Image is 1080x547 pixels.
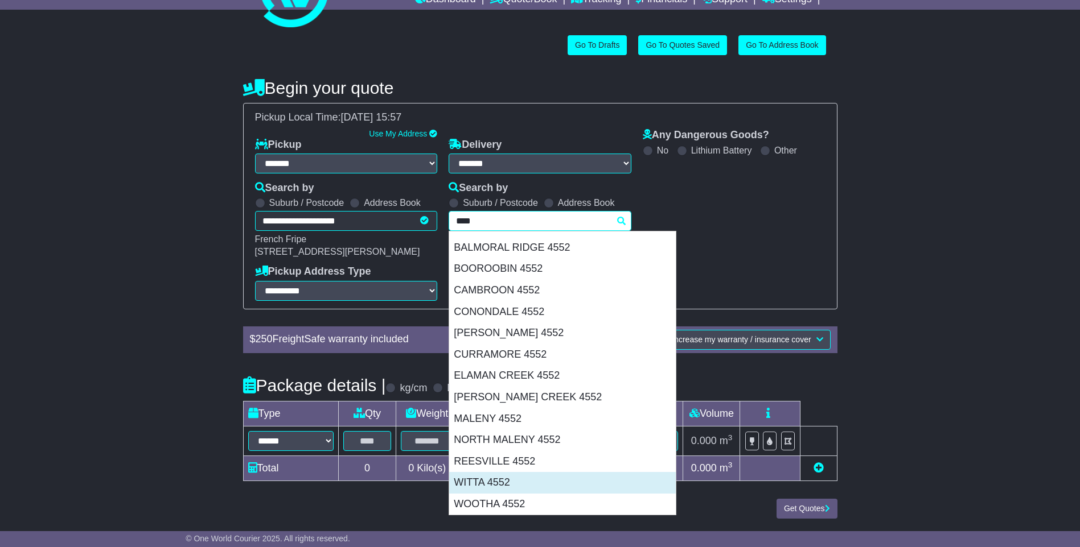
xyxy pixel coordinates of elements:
[256,333,273,345] span: 250
[449,408,676,430] div: MALENY 4552
[186,534,350,543] span: © One World Courier 2025. All rights reserved.
[738,35,826,55] a: Go To Address Book
[396,455,458,480] td: Kilo(s)
[244,333,573,346] div: $ FreightSafe warranty included
[728,461,733,469] sup: 3
[255,139,302,151] label: Pickup
[369,129,427,138] a: Use My Address
[672,335,811,344] span: Increase my warranty / insurance cover
[243,376,386,395] h4: Package details |
[255,234,307,244] span: French Fripe
[255,247,420,256] span: [STREET_ADDRESS][PERSON_NAME]
[269,197,344,208] label: Suburb / Postcode
[449,429,676,451] div: NORTH MALENY 4552
[449,237,676,259] div: BALMORAL RIDGE 4552
[774,145,797,156] label: Other
[449,365,676,387] div: ELAMAN CREEK 4552
[691,435,717,446] span: 0.000
[341,111,402,123] span: [DATE] 15:57
[449,451,676,473] div: REESVILLE 4552
[683,401,740,426] td: Volume
[449,301,676,323] div: CONONDALE 4552
[777,499,837,519] button: Get Quotes
[338,455,396,480] td: 0
[243,455,338,480] td: Total
[691,462,717,474] span: 0.000
[664,330,830,350] button: Increase my warranty / insurance cover
[691,145,752,156] label: Lithium Battery
[638,35,727,55] a: Go To Quotes Saved
[447,382,466,395] label: lb/in
[643,129,769,142] label: Any Dangerous Goods?
[558,197,615,208] label: Address Book
[449,182,508,194] label: Search by
[728,433,733,442] sup: 3
[243,401,338,426] td: Type
[408,462,414,474] span: 0
[814,462,824,474] a: Add new item
[720,462,733,474] span: m
[396,401,458,426] td: Weight
[449,387,676,408] div: [PERSON_NAME] CREEK 4552
[449,258,676,280] div: BOOROOBIN 4552
[338,401,396,426] td: Qty
[255,182,314,194] label: Search by
[449,494,676,515] div: WOOTHA 4552
[463,197,538,208] label: Suburb / Postcode
[449,344,676,366] div: CURRAMORE 4552
[364,197,421,208] label: Address Book
[249,111,831,124] div: Pickup Local Time:
[657,145,668,156] label: No
[243,78,837,97] h4: Begin your quote
[568,35,627,55] a: Go To Drafts
[449,280,676,301] div: CAMBROON 4552
[720,435,733,446] span: m
[400,382,427,395] label: kg/cm
[449,139,502,151] label: Delivery
[255,266,371,278] label: Pickup Address Type
[449,472,676,494] div: WITTA 4552
[449,322,676,344] div: [PERSON_NAME] 4552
